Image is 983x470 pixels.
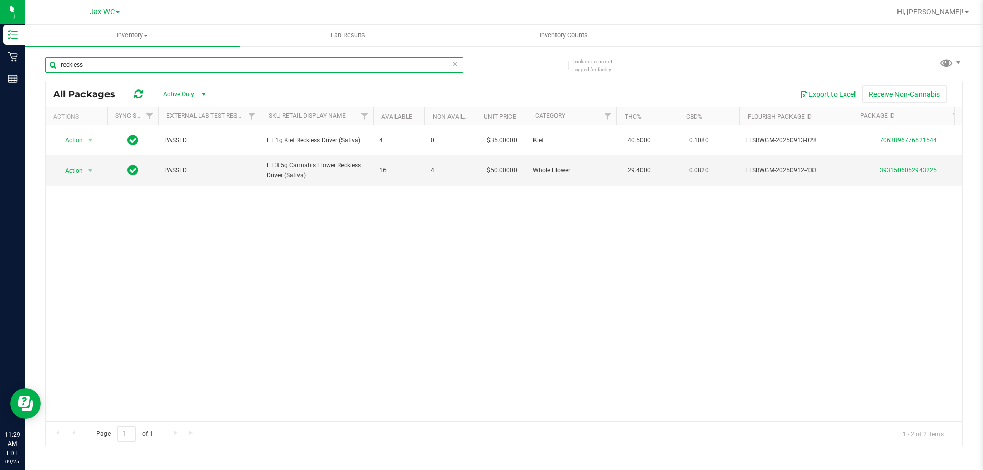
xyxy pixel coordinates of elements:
[533,136,610,145] span: Kief
[267,136,367,145] span: FT 1g Kief Reckless Driver (Sativa)
[684,163,714,178] span: 0.0820
[8,30,18,40] inline-svg: Inventory
[623,133,656,148] span: 40.5000
[484,113,516,120] a: Unit Price
[56,164,83,178] span: Action
[379,166,418,175] span: 16
[573,58,625,73] span: Include items not tagged for facility
[244,107,261,125] a: Filter
[745,136,846,145] span: FLSRWGM-20250913-028
[948,107,965,125] a: Filter
[860,112,895,119] a: Package ID
[456,25,671,46] a: Inventory Counts
[794,85,862,103] button: Export to Excel
[84,133,97,147] span: select
[880,137,937,144] a: 7063896776521544
[356,107,373,125] a: Filter
[164,136,254,145] span: PASSED
[127,133,138,147] span: In Sync
[269,112,346,119] a: Sku Retail Display Name
[482,133,522,148] span: $35.00000
[526,31,602,40] span: Inventory Counts
[535,112,565,119] a: Category
[897,8,964,16] span: Hi, [PERSON_NAME]!
[433,113,478,120] a: Non-Available
[84,164,97,178] span: select
[8,74,18,84] inline-svg: Reports
[451,57,458,71] span: Clear
[127,163,138,177] span: In Sync
[240,25,456,46] a: Lab Results
[745,166,846,175] span: FLSRWGM-20250912-433
[8,52,18,62] inline-svg: Retail
[482,163,522,178] span: $50.00000
[880,167,937,174] a: 3931506052943225
[115,112,155,119] a: Sync Status
[625,113,642,120] a: THC%
[267,161,367,180] span: FT 3.5g Cannabis Flower Reckless Driver (Sativa)
[533,166,610,175] span: Whole Flower
[141,107,158,125] a: Filter
[862,85,947,103] button: Receive Non-Cannabis
[686,113,702,120] a: CBD%
[317,31,379,40] span: Lab Results
[747,113,812,120] a: Flourish Package ID
[600,107,616,125] a: Filter
[117,426,136,442] input: 1
[90,8,115,16] span: Jax WC
[56,133,83,147] span: Action
[25,31,240,40] span: Inventory
[379,136,418,145] span: 4
[5,458,20,465] p: 09/25
[431,136,469,145] span: 0
[10,388,41,419] iframe: Resource center
[53,113,103,120] div: Actions
[381,113,412,120] a: Available
[25,25,240,46] a: Inventory
[5,430,20,458] p: 11:29 AM EDT
[166,112,247,119] a: External Lab Test Result
[88,426,161,442] span: Page of 1
[45,57,463,73] input: Search Package ID, Item Name, SKU, Lot or Part Number...
[684,133,714,148] span: 0.1080
[164,166,254,175] span: PASSED
[894,426,952,441] span: 1 - 2 of 2 items
[431,166,469,175] span: 4
[53,88,125,100] span: All Packages
[623,163,656,178] span: 29.4000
